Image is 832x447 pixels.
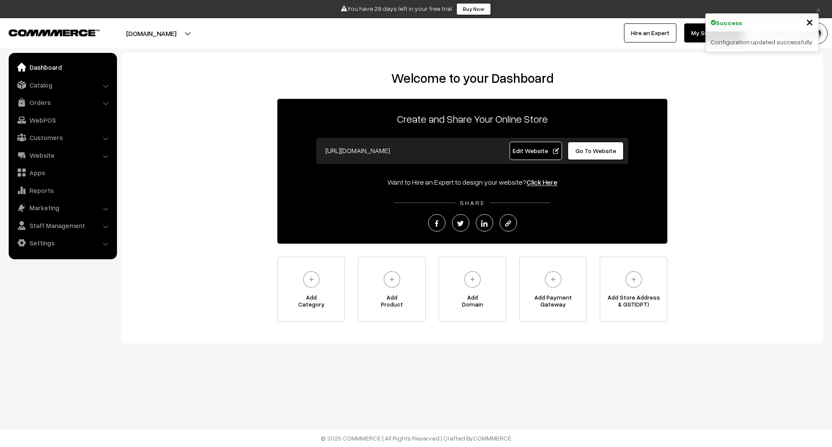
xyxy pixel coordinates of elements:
a: Go To Website [568,142,624,160]
p: Create and Share Your Online Store [277,111,667,127]
a: AddCategory [277,257,345,322]
a: AddProduct [358,257,426,322]
img: plus.svg [461,268,484,291]
a: Click Here [526,178,557,186]
img: plus.svg [541,268,565,291]
div: You have 29 days left in your free trial [3,3,829,15]
a: Orders [11,95,114,110]
span: × [806,13,813,29]
span: Add Category [278,294,344,311]
a: WebPOS [11,112,114,128]
span: SHARE [455,199,490,206]
button: [DOMAIN_NAME] [96,23,207,44]
a: Edit Website [510,142,562,160]
a: Website [11,147,114,163]
a: Dashboard [11,59,114,75]
a: COMMMERCE [9,27,84,37]
div: Want to Hire an Expert to design your website? [277,177,667,187]
div: Configuration updated successfully. [705,32,819,52]
span: Add Store Address & GST(OPT) [600,294,667,311]
a: My Subscription [684,23,743,42]
strong: Success [716,18,742,27]
a: COMMMERCE [473,434,511,442]
a: Add PaymentGateway [519,257,587,322]
h2: Welcome to your Dashboard [130,70,815,86]
a: Hire an Expert [624,23,676,42]
a: Staff Management [11,218,114,233]
img: COMMMERCE [9,29,100,36]
img: plus.svg [299,268,323,291]
span: Edit Website [513,147,559,154]
a: AddDomain [439,257,506,322]
img: plus.svg [622,268,646,291]
a: Reports [11,183,114,198]
a: × [812,4,824,14]
span: Add Payment Gateway [520,294,586,311]
a: Marketing [11,200,114,215]
img: plus.svg [380,268,404,291]
a: Apps [11,165,114,180]
a: Buy Now [456,3,491,15]
span: Add Domain [439,294,506,311]
button: Close [806,15,813,28]
a: Add Store Address& GST(OPT) [600,257,667,322]
a: Customers [11,130,114,145]
a: Catalog [11,77,114,93]
span: Add Product [358,294,425,311]
span: Go To Website [575,147,616,154]
a: Settings [11,235,114,251]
